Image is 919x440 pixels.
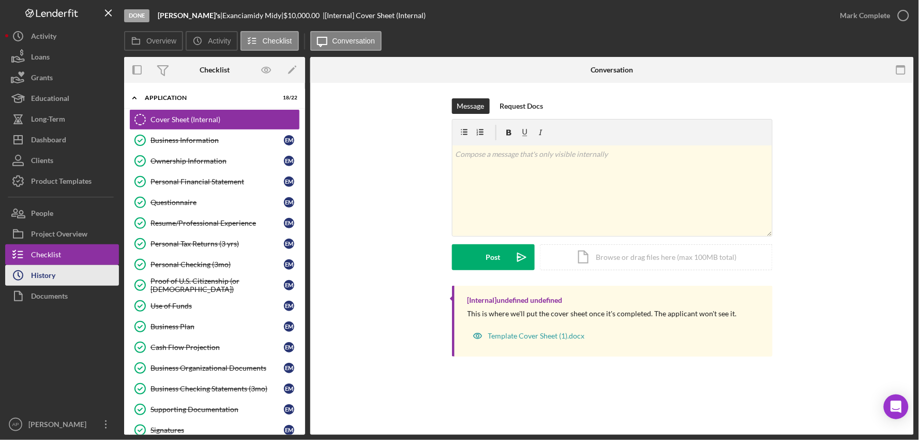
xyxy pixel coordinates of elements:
[284,156,294,166] div: E M
[31,129,66,153] div: Dashboard
[240,31,299,51] button: Checklist
[129,233,300,254] a: Personal Tax Returns (3 yrs)EM
[129,130,300,151] a: Business InformationEM
[31,109,65,132] div: Long-Term
[5,150,119,171] a: Clients
[5,88,119,109] button: Educational
[468,326,590,346] button: Template Cover Sheet (1).docx
[129,399,300,420] a: Supporting DocumentationEM
[283,11,323,20] div: $10,000.00
[5,47,119,67] button: Loans
[129,316,300,337] a: Business PlanEM
[129,213,300,233] a: Resume/Professional ExperienceEM
[31,150,53,173] div: Clients
[457,98,485,114] div: Message
[31,203,53,226] div: People
[31,244,61,268] div: Checklist
[158,11,222,20] div: |
[5,26,119,47] button: Activity
[31,171,92,194] div: Product Templates
[150,260,284,269] div: Personal Checking (3mo)
[129,192,300,213] a: QuestionnaireEM
[279,95,297,101] div: 18 / 22
[468,310,737,318] div: This is where we'll put the cover sheet once it's completed. The applicant won't see it.
[129,151,300,171] a: Ownership InformationEM
[284,425,294,435] div: E M
[5,414,119,435] button: AP[PERSON_NAME]
[488,332,585,340] div: Template Cover Sheet (1).docx
[591,66,634,74] div: Conversation
[150,277,284,294] div: Proof of U.S. Citizenship (or [DEMOGRAPHIC_DATA])
[129,378,300,399] a: Business Checking Statements (3mo)EM
[150,178,284,186] div: Personal Financial Statement
[284,197,294,208] div: E M
[186,31,237,51] button: Activity
[129,358,300,378] a: Business Organizational DocumentsEM
[5,129,119,150] button: Dashboard
[468,296,563,304] div: [Internal] undefined undefined
[495,98,549,114] button: Request Docs
[150,343,284,351] div: Cash Flow Projection
[830,5,914,26] button: Mark Complete
[284,218,294,228] div: E M
[5,109,119,129] button: Long-Term
[129,109,300,130] a: Cover Sheet (Internal)
[486,244,501,270] div: Post
[5,171,119,192] button: Product Templates
[452,98,490,114] button: Message
[150,405,284,414] div: Supporting Documentation
[150,322,284,331] div: Business Plan
[284,321,294,332] div: E M
[5,67,119,88] button: Grants
[129,275,300,296] a: Proof of U.S. Citizenship (or [DEMOGRAPHIC_DATA])EM
[5,286,119,306] a: Documents
[150,198,284,207] div: Questionnaire
[124,31,183,51] button: Overview
[124,9,149,22] div: Done
[31,224,87,247] div: Project Overview
[150,115,299,124] div: Cover Sheet (Internal)
[284,301,294,311] div: E M
[31,265,55,288] div: History
[150,302,284,310] div: Use of Funds
[284,239,294,249] div: E M
[284,177,294,187] div: E M
[145,95,272,101] div: Application
[150,157,284,165] div: Ownership Information
[150,426,284,434] div: Signatures
[5,265,119,286] a: History
[31,286,68,309] div: Documents
[500,98,544,114] div: Request Docs
[452,244,535,270] button: Post
[31,26,56,49] div: Activity
[31,47,50,70] div: Loans
[12,422,19,428] text: AP
[284,384,294,394] div: E M
[333,37,375,45] label: Conversation
[310,31,382,51] button: Conversation
[840,5,891,26] div: Mark Complete
[158,11,220,20] b: [PERSON_NAME]'s
[150,219,284,227] div: Resume/Professional Experience
[284,342,294,353] div: E M
[31,67,53,91] div: Grants
[26,414,93,437] div: [PERSON_NAME]
[284,135,294,145] div: E M
[146,37,176,45] label: Overview
[284,259,294,270] div: E M
[284,363,294,373] div: E M
[222,11,283,20] div: Exanciamidy Midy |
[200,66,230,74] div: Checklist
[5,244,119,265] button: Checklist
[129,337,300,358] a: Cash Flow ProjectionEM
[884,394,909,419] div: Open Intercom Messenger
[263,37,292,45] label: Checklist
